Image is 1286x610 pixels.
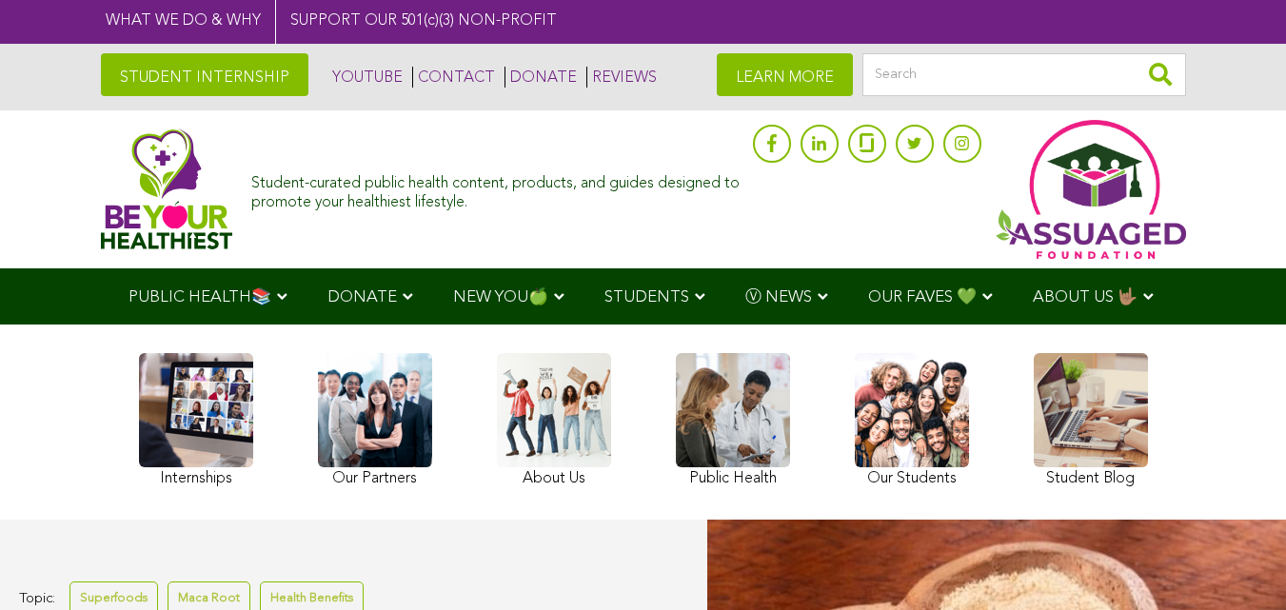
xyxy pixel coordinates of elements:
[101,268,1186,325] div: Navigation Menu
[1191,519,1286,610] iframe: Chat Widget
[129,289,271,305] span: PUBLIC HEALTH📚
[453,289,548,305] span: NEW YOU🍏
[1033,289,1138,305] span: ABOUT US 🤟🏽
[586,67,657,88] a: REVIEWS
[860,133,873,152] img: glassdoor
[505,67,577,88] a: DONATE
[251,166,742,211] div: Student-curated public health content, products, and guides designed to promote your healthiest l...
[604,289,689,305] span: STUDENTS
[327,67,403,88] a: YOUTUBE
[101,53,308,96] a: STUDENT INTERNSHIP
[745,289,812,305] span: Ⓥ NEWS
[412,67,495,88] a: CONTACT
[868,289,977,305] span: OUR FAVES 💚
[862,53,1186,96] input: Search
[327,289,397,305] span: DONATE
[101,128,233,249] img: Assuaged
[996,120,1186,259] img: Assuaged App
[717,53,853,96] a: LEARN MORE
